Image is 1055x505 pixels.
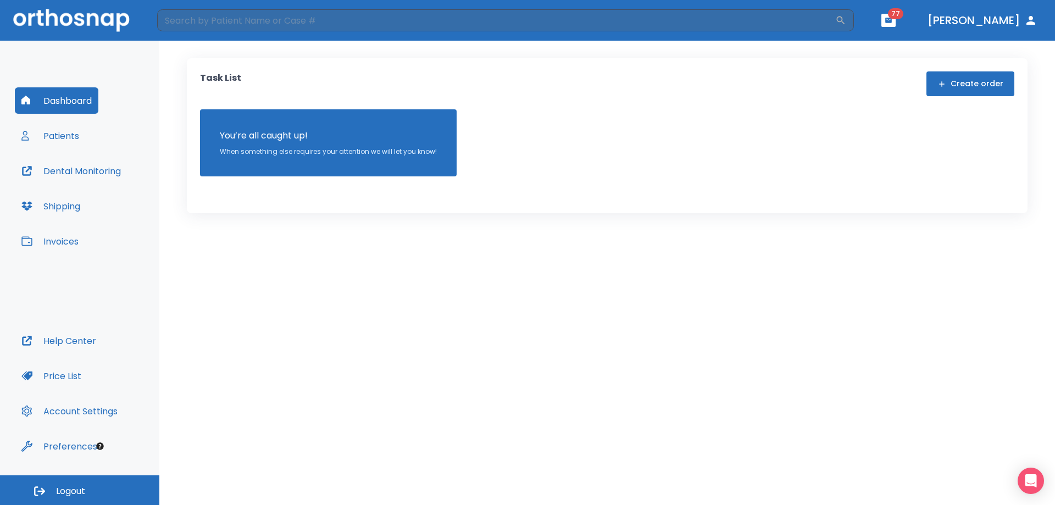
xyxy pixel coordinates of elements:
button: Shipping [15,193,87,219]
span: 77 [888,8,903,19]
div: Tooltip anchor [95,441,105,451]
p: Task List [200,71,241,96]
button: Dashboard [15,87,98,114]
span: Logout [56,485,85,497]
p: You’re all caught up! [220,129,437,142]
button: Patients [15,123,86,149]
img: Orthosnap [13,9,130,31]
button: Invoices [15,228,85,254]
input: Search by Patient Name or Case # [157,9,835,31]
button: Price List [15,363,88,389]
button: Help Center [15,328,103,354]
button: Create order [926,71,1014,96]
div: Open Intercom Messenger [1018,468,1044,494]
button: [PERSON_NAME] [923,10,1042,30]
p: When something else requires your attention we will let you know! [220,147,437,157]
button: Account Settings [15,398,124,424]
button: Preferences [15,433,104,459]
button: Dental Monitoring [15,158,127,184]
